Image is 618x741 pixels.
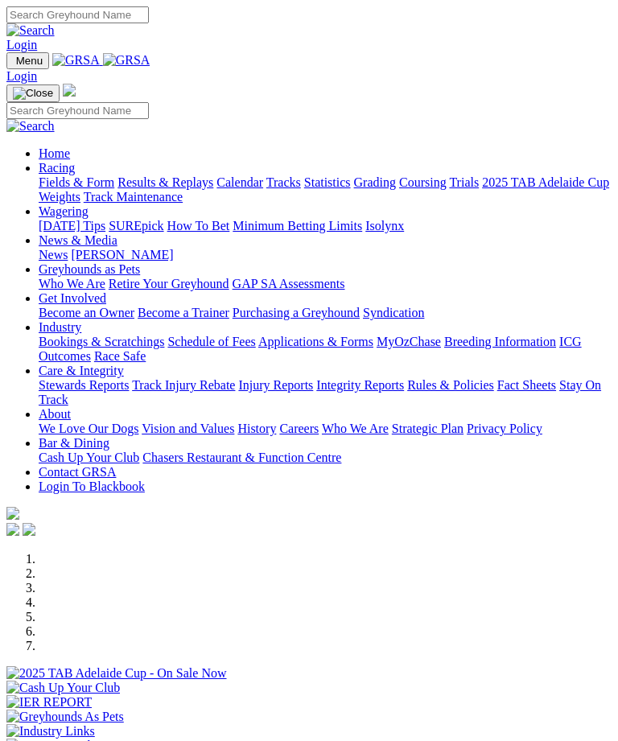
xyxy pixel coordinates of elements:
a: Retire Your Greyhound [109,277,229,290]
a: Coursing [399,175,447,189]
a: Careers [279,422,319,435]
a: Track Maintenance [84,190,183,204]
a: Contact GRSA [39,465,116,479]
a: MyOzChase [377,335,441,348]
a: ICG Outcomes [39,335,582,363]
img: Close [13,87,53,100]
img: Cash Up Your Club [6,681,120,695]
a: Home [39,146,70,160]
div: Get Involved [39,306,612,320]
img: Industry Links [6,724,95,739]
a: How To Bet [167,219,230,233]
a: Race Safe [94,349,146,363]
a: Become an Owner [39,306,134,319]
a: Rules & Policies [407,378,494,392]
a: Results & Replays [117,175,213,189]
a: Grading [354,175,396,189]
a: We Love Our Dogs [39,422,138,435]
a: Track Injury Rebate [132,378,235,392]
a: Care & Integrity [39,364,124,377]
a: Integrity Reports [316,378,404,392]
a: Bar & Dining [39,436,109,450]
button: Toggle navigation [6,52,49,69]
a: Privacy Policy [467,422,542,435]
div: Wagering [39,219,612,233]
img: Greyhounds As Pets [6,710,124,724]
a: Wagering [39,204,89,218]
div: Bar & Dining [39,451,612,465]
img: logo-grsa-white.png [6,507,19,520]
a: Stay On Track [39,378,601,406]
a: Applications & Forms [258,335,373,348]
a: Become a Trainer [138,306,229,319]
a: Greyhounds as Pets [39,262,140,276]
a: Who We Are [322,422,389,435]
a: Breeding Information [444,335,556,348]
img: Search [6,23,55,38]
a: Purchasing a Greyhound [233,306,360,319]
input: Search [6,102,149,119]
img: facebook.svg [6,523,19,536]
a: 2025 TAB Adelaide Cup [482,175,609,189]
span: Menu [16,55,43,67]
a: Trials [449,175,479,189]
a: About [39,407,71,421]
img: 2025 TAB Adelaide Cup - On Sale Now [6,666,227,681]
a: News & Media [39,233,117,247]
a: Tracks [266,175,301,189]
a: Statistics [304,175,351,189]
div: About [39,422,612,436]
a: Chasers Restaurant & Function Centre [142,451,341,464]
a: Who We Are [39,277,105,290]
a: Isolynx [365,219,404,233]
a: Fields & Form [39,175,114,189]
a: Syndication [363,306,424,319]
div: News & Media [39,248,612,262]
a: Login To Blackbook [39,480,145,493]
img: Search [6,119,55,134]
button: Toggle navigation [6,84,60,102]
a: Vision and Values [142,422,234,435]
div: Industry [39,335,612,364]
a: Weights [39,190,80,204]
a: Fact Sheets [497,378,556,392]
a: Industry [39,320,81,334]
a: Bookings & Scratchings [39,335,164,348]
img: logo-grsa-white.png [63,84,76,97]
div: Greyhounds as Pets [39,277,612,291]
a: Login [6,38,37,51]
a: Calendar [216,175,263,189]
a: Stewards Reports [39,378,129,392]
a: News [39,248,68,261]
a: [DATE] Tips [39,219,105,233]
img: twitter.svg [23,523,35,536]
a: History [237,422,276,435]
img: IER REPORT [6,695,92,710]
a: Racing [39,161,75,175]
div: Care & Integrity [39,378,612,407]
img: GRSA [103,53,150,68]
a: Injury Reports [238,378,313,392]
a: Strategic Plan [392,422,463,435]
a: Schedule of Fees [167,335,255,348]
img: GRSA [52,53,100,68]
div: Racing [39,175,612,204]
a: Cash Up Your Club [39,451,139,464]
input: Search [6,6,149,23]
a: Login [6,69,37,83]
a: Minimum Betting Limits [233,219,362,233]
a: [PERSON_NAME] [71,248,173,261]
a: Get Involved [39,291,106,305]
a: SUREpick [109,219,163,233]
a: GAP SA Assessments [233,277,345,290]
